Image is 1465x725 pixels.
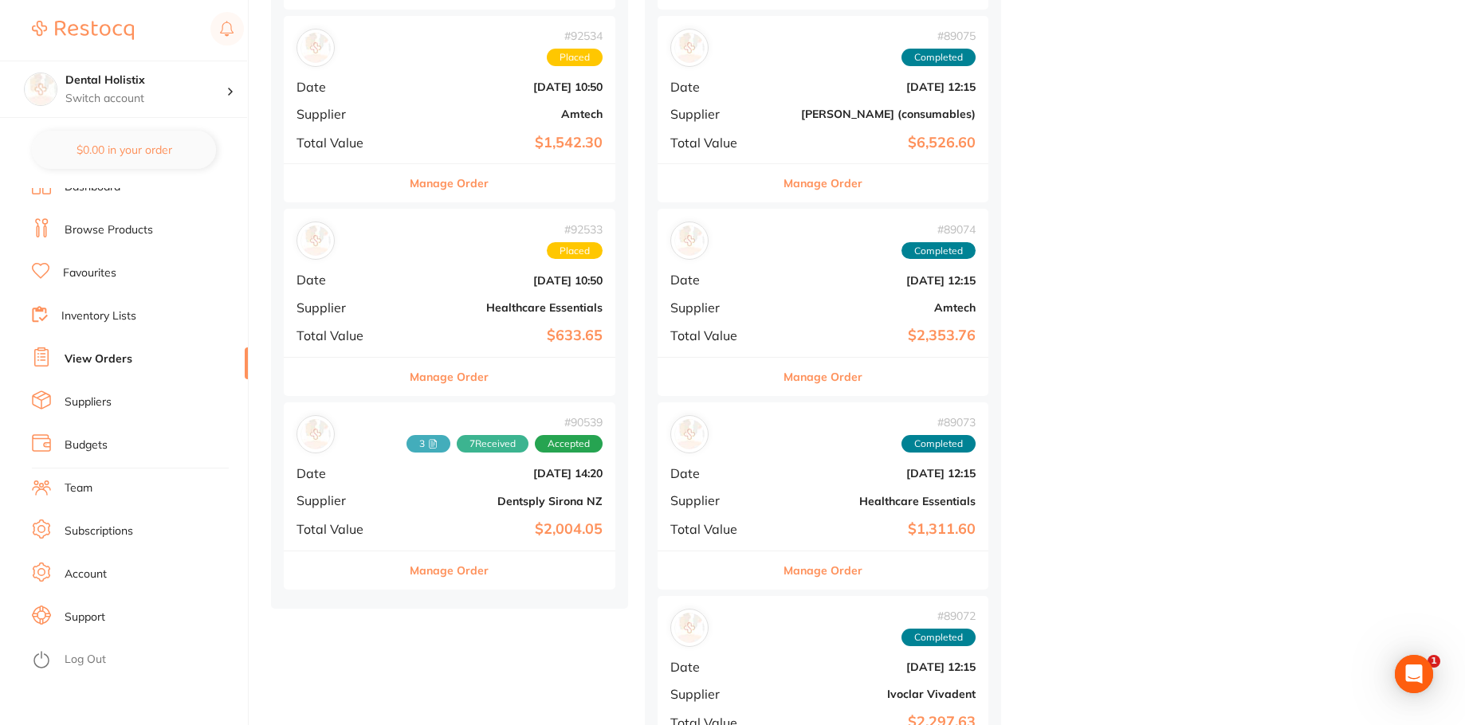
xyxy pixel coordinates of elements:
button: Manage Order [784,358,862,396]
button: Manage Order [410,164,489,202]
span: Accepted [535,435,603,453]
a: Budgets [65,437,108,453]
img: Healthcare Essentials [674,419,705,449]
span: Total Value [297,522,395,536]
img: Henry Schein Halas (consumables) [674,33,705,63]
b: [PERSON_NAME] (consumables) [780,108,976,120]
b: [DATE] 12:15 [780,467,976,480]
a: Suppliers [65,394,112,410]
b: $1,542.30 [407,135,603,151]
span: Date [670,660,768,674]
b: $1,311.60 [780,521,976,538]
b: $2,004.05 [407,521,603,538]
b: Amtech [780,301,976,314]
a: View Orders [65,351,132,367]
img: Amtech [674,225,705,256]
span: # 92534 [547,29,603,42]
span: # 89073 [901,416,976,429]
div: Open Intercom Messenger [1395,655,1433,693]
a: Account [65,566,107,582]
div: Dentsply Sirona NZ#905393 7ReceivedAcceptedDate[DATE] 14:20SupplierDentsply Sirona NZTotal Value$... [284,402,615,590]
span: Total Value [297,135,395,150]
img: Healthcare Essentials [300,225,331,256]
p: Switch account [65,91,226,107]
a: Log Out [65,652,106,668]
a: Favourites [63,265,116,281]
b: [DATE] 14:20 [407,467,603,480]
span: Supplier [297,300,395,315]
span: 1 [1428,655,1440,668]
span: Completed [901,435,976,453]
span: Received [407,435,450,453]
span: Supplier [297,107,395,121]
img: Dentsply Sirona NZ [300,419,331,449]
span: # 90539 [407,416,603,429]
b: Healthcare Essentials [407,301,603,314]
div: Healthcare Essentials#92533PlacedDate[DATE] 10:50SupplierHealthcare EssentialsTotal Value$633.65M... [284,209,615,396]
img: Ivoclar Vivadent [674,613,705,643]
img: Dental Holistix [25,73,57,105]
span: Total Value [670,328,768,343]
button: Manage Order [784,164,862,202]
span: Total Value [670,522,768,536]
span: # 89072 [901,609,976,622]
img: Amtech [300,33,331,63]
span: Date [670,272,768,287]
span: Date [297,466,395,480]
span: Completed [901,242,976,260]
span: Total Value [297,328,395,343]
a: Subscriptions [65,523,133,539]
span: Date [297,272,395,287]
b: $2,353.76 [780,327,976,344]
span: Received [457,435,528,453]
span: Supplier [670,493,768,507]
span: Date [670,466,768,480]
span: Placed [547,49,603,66]
b: Dentsply Sirona NZ [407,495,603,507]
span: Date [297,80,395,94]
span: Supplier [297,493,395,507]
b: [DATE] 12:15 [780,660,976,673]
button: Manage Order [410,358,489,396]
span: Date [670,80,768,94]
b: [DATE] 10:50 [407,80,603,93]
b: Healthcare Essentials [780,495,976,507]
span: Supplier [670,300,768,315]
b: Amtech [407,108,603,120]
a: Restocq Logo [32,12,134,49]
b: $6,526.60 [780,135,976,151]
span: # 89075 [901,29,976,42]
b: [DATE] 12:15 [780,274,976,287]
b: Ivoclar Vivadent [780,688,976,700]
button: Manage Order [784,551,862,590]
span: Supplier [670,687,768,701]
span: Total Value [670,135,768,150]
a: Support [65,609,105,625]
span: Completed [901,629,976,646]
span: Placed [547,242,603,260]
span: # 92533 [547,223,603,236]
span: Supplier [670,107,768,121]
div: Amtech#92534PlacedDate[DATE] 10:50SupplierAmtechTotal Value$1,542.30Manage Order [284,16,615,203]
span: Completed [901,49,976,66]
b: $633.65 [407,327,603,344]
a: Inventory Lists [61,308,136,324]
a: Browse Products [65,222,153,238]
a: Team [65,480,92,496]
button: Log Out [32,648,243,673]
span: # 89074 [901,223,976,236]
button: $0.00 in your order [32,131,216,169]
b: [DATE] 10:50 [407,274,603,287]
b: [DATE] 12:15 [780,80,976,93]
img: Restocq Logo [32,21,134,40]
h4: Dental Holistix [65,72,226,88]
button: Manage Order [410,551,489,590]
